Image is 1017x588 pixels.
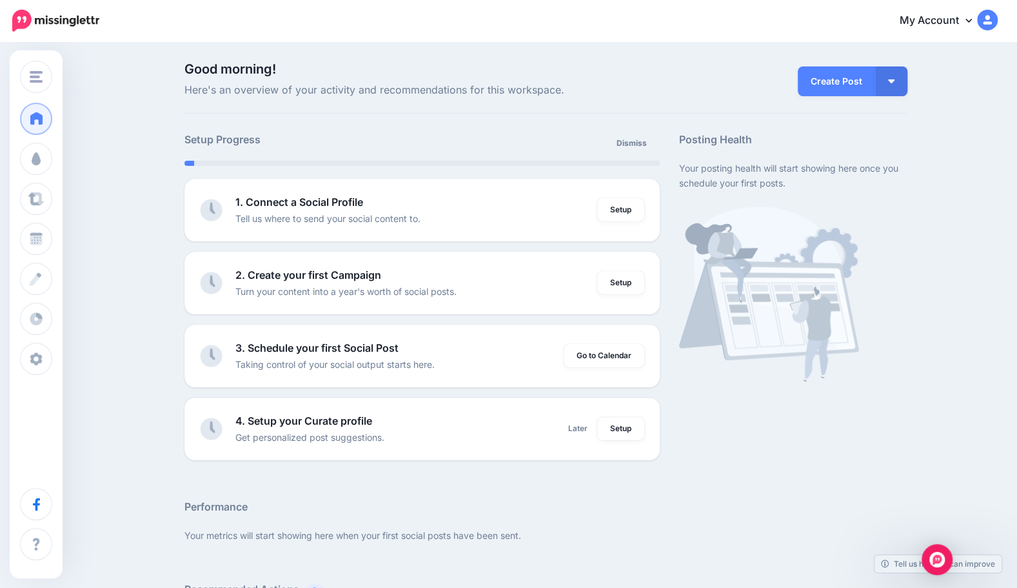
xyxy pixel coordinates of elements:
[30,71,43,83] img: menu.png
[679,132,907,148] h5: Posting Health
[184,132,422,148] h5: Setup Progress
[235,284,457,299] p: Turn your content into a year's worth of social posts.
[235,196,363,208] b: 1. Connect a Social Profile
[235,430,384,445] p: Get personalized post suggestions.
[184,528,907,543] p: Your metrics will start showing here when your first social posts have been sent.
[597,271,644,294] a: Setup
[235,211,420,226] p: Tell us where to send your social content to.
[200,345,222,367] img: clock-grey.png
[874,555,1002,573] a: Tell us how we can improve
[888,79,894,83] img: arrow-down-white.png
[200,272,222,294] img: clock-grey.png
[235,341,399,354] b: 3. Schedule your first Social Post
[679,161,907,190] p: Your posting health will start showing here once you schedule your first posts.
[235,414,372,427] b: 4. Setup your Curate profile
[200,199,222,221] img: clock-grey.png
[597,198,644,221] a: Setup
[597,417,644,440] a: Setup
[887,5,998,37] a: My Account
[609,132,655,155] a: Dismiss
[235,269,381,281] b: 2. Create your first Campaign
[564,344,644,367] a: Go to Calendar
[922,544,953,575] div: Open Intercom Messenger
[235,357,435,372] p: Taking control of your social output starts here.
[184,61,276,77] span: Good morning!
[200,418,222,440] img: clock-grey.png
[12,10,99,32] img: Missinglettr
[184,82,660,99] span: Here's an overview of your activity and recommendations for this workspace.
[184,499,907,515] h5: Performance
[679,207,859,381] img: calendar-waiting.png
[798,66,875,96] a: Create Post
[560,417,595,440] a: Later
